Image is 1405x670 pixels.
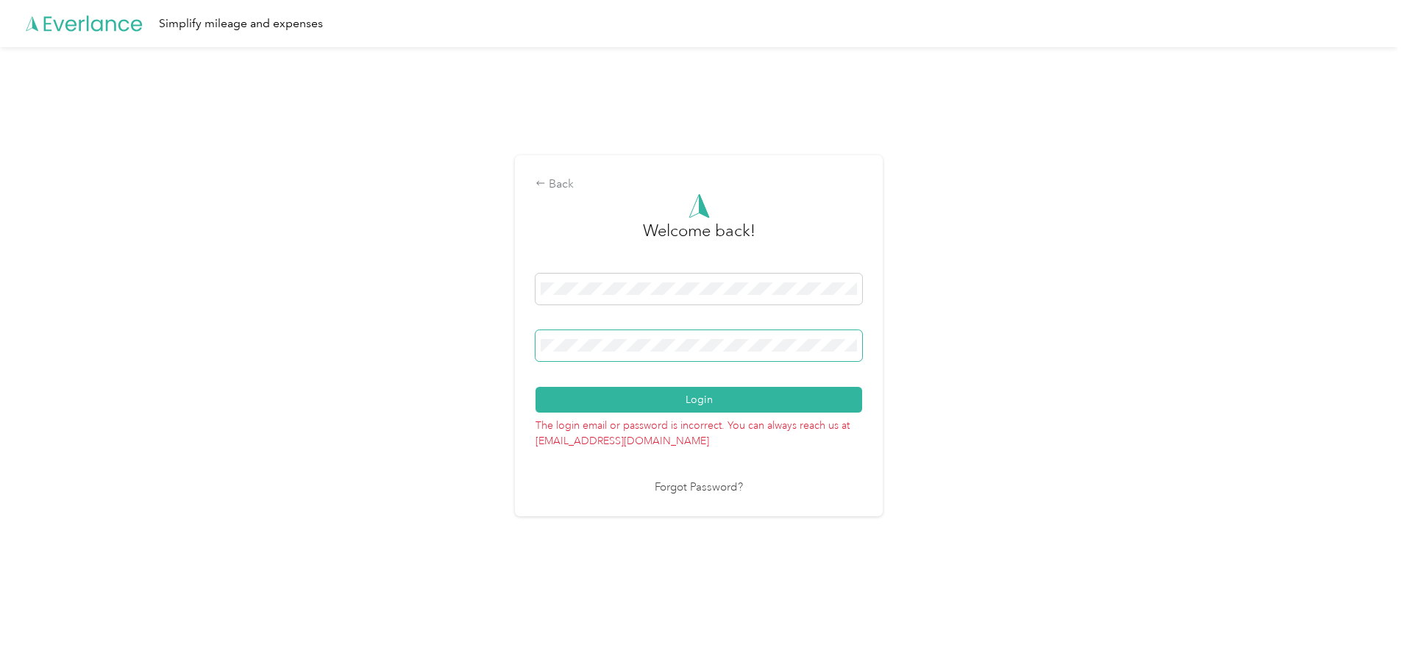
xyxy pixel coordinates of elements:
[643,218,755,258] h3: greeting
[536,387,862,413] button: Login
[159,15,323,33] div: Simplify mileage and expenses
[655,480,743,496] a: Forgot Password?
[536,176,862,193] div: Back
[536,413,862,449] p: The login email or password is incorrect. You can always reach us at [EMAIL_ADDRESS][DOMAIN_NAME]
